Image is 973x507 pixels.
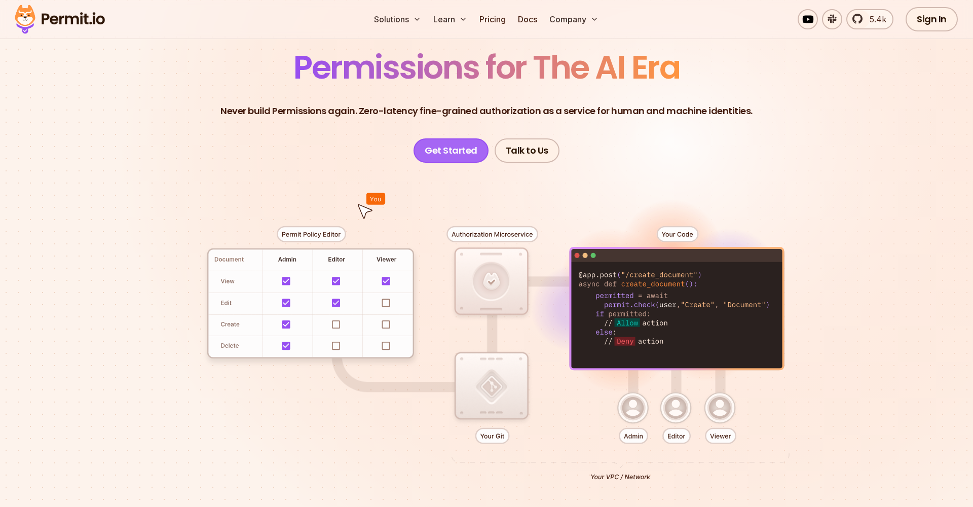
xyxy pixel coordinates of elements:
a: Pricing [475,9,510,29]
a: Docs [514,9,541,29]
button: Solutions [370,9,425,29]
p: Never build Permissions again. Zero-latency fine-grained authorization as a service for human and... [220,104,753,118]
button: Company [545,9,603,29]
a: 5.4k [846,9,893,29]
a: Sign In [906,7,958,31]
img: Permit logo [10,2,109,37]
span: Permissions for The AI Era [293,45,680,90]
a: Talk to Us [495,138,559,163]
span: 5.4k [864,13,886,25]
a: Get Started [414,138,489,163]
button: Learn [429,9,471,29]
